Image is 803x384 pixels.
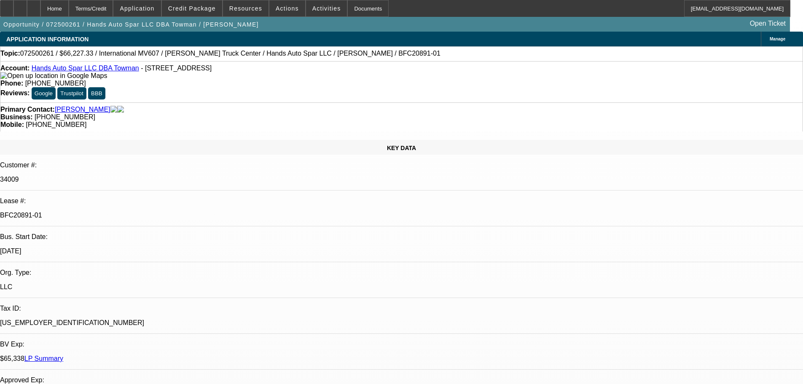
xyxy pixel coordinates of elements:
[88,87,105,99] button: BBB
[0,50,20,57] strong: Topic:
[229,5,262,12] span: Resources
[306,0,347,16] button: Activities
[0,72,107,80] img: Open up location in Google Maps
[276,5,299,12] span: Actions
[35,113,95,121] span: [PHONE_NUMBER]
[20,50,440,57] span: 072500261 / $66,227.33 / International MV607 / [PERSON_NAME] Truck Center / Hands Auto Spar LLC /...
[3,21,259,28] span: Opportunity / 072500261 / Hands Auto Spar LLC DBA Towman / [PERSON_NAME]
[120,5,154,12] span: Application
[141,64,212,72] span: - [STREET_ADDRESS]
[0,72,107,79] a: View Google Maps
[117,106,124,113] img: linkedin-icon.png
[0,80,23,87] strong: Phone:
[6,36,89,43] span: APPLICATION INFORMATION
[113,0,161,16] button: Application
[312,5,341,12] span: Activities
[57,87,86,99] button: Trustpilot
[25,80,86,87] span: [PHONE_NUMBER]
[0,64,30,72] strong: Account:
[0,106,55,113] strong: Primary Contact:
[168,5,216,12] span: Credit Package
[26,121,86,128] span: [PHONE_NUMBER]
[747,16,789,31] a: Open Ticket
[0,121,24,128] strong: Mobile:
[387,145,416,151] span: KEY DATA
[162,0,222,16] button: Credit Package
[0,89,30,97] strong: Reviews:
[32,87,56,99] button: Google
[110,106,117,113] img: facebook-icon.png
[0,113,32,121] strong: Business:
[32,64,139,72] a: Hands Auto Spar LLC DBA Towman
[770,37,785,41] span: Manage
[269,0,305,16] button: Actions
[24,355,63,362] a: LP Summary
[55,106,110,113] a: [PERSON_NAME]
[223,0,269,16] button: Resources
